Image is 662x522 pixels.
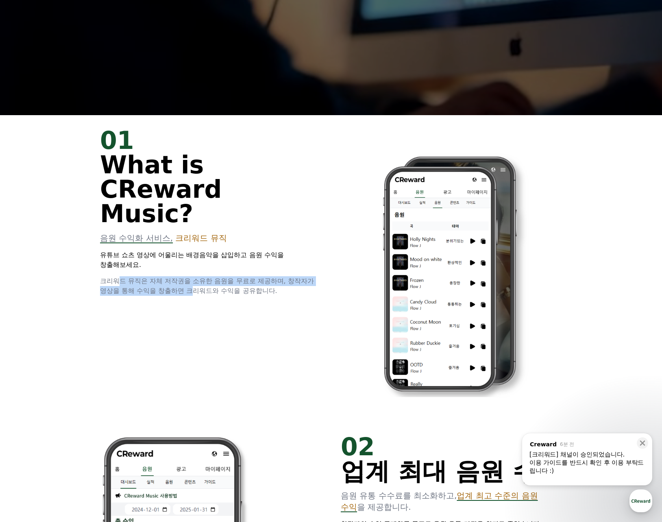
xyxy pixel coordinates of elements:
span: 대화 [74,271,84,277]
span: 크리워드 뮤직 [175,233,226,243]
span: 업계 최대 음원 수익 [341,457,562,485]
span: 업계 최고 수준의 음원 수익 [341,491,538,512]
span: 홈 [26,270,30,277]
p: 음원 유통 수수료를 최소화하고, 을 제공합니다. [341,490,562,513]
span: What is CReward Music? [100,151,222,228]
span: 크리워드 뮤직은 자체 저작권을 소유한 음원을 무료로 제공하며, 창작자가 영상을 통해 수익을 창출하면 크리워드와 수익을 공유합니다. [100,277,314,295]
img: 2.png [341,128,562,408]
span: 설정 [126,270,135,277]
a: 대화 [54,258,105,278]
a: 홈 [2,258,54,278]
div: 02 [341,435,562,459]
p: 유튜브 쇼츠 영상에 어울리는 배경음악을 삽입하고 음원 수익을 창출해보세요. [100,250,321,270]
div: 01 [100,128,321,153]
span: 음원 수익화 서비스, [100,233,173,243]
a: 설정 [105,258,156,278]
